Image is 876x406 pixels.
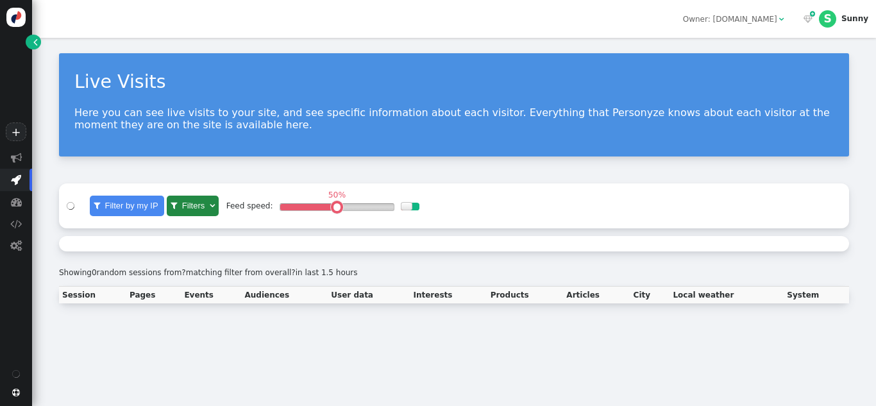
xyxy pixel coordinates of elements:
[487,287,564,304] th: Products
[563,287,630,304] th: Articles
[12,389,20,396] span: 
[10,218,22,229] span: 
[410,287,487,304] th: Interests
[11,152,22,163] span: 
[74,106,834,131] p: Here you can see live visits to your site, and see specific information about each visitor. Every...
[819,10,836,28] div: S
[670,287,784,304] th: Local weather
[11,196,22,207] span: 
[779,15,784,23] span: 
[630,287,670,304] th: City
[325,191,349,199] div: 50%
[59,267,849,278] div: Showing random sessions from matching filter from overall in last 1.5 hours
[94,201,100,210] span: 
[242,287,328,304] th: Audiences
[167,196,218,216] a:  Filters 
[328,287,410,304] th: User data
[92,268,97,277] span: 0
[10,240,22,251] span: 
[6,8,26,27] img: logo-icon.svg
[59,287,126,304] th: Session
[841,14,868,23] div: Sunny
[181,287,241,304] th: Events
[126,287,181,304] th: Pages
[226,200,273,212] div: Feed speed:
[291,268,295,277] span: ?
[90,196,164,216] a:  Filter by my IP
[804,15,813,23] span: 
[33,37,37,48] span: 
[6,123,26,141] a: +
[26,35,41,49] a: 
[810,10,815,19] span: 
[784,287,849,304] th: System
[11,174,21,185] span: 
[802,13,815,25] a:  
[171,201,177,210] span: 
[180,201,207,210] span: Filters
[74,69,834,96] div: Live Visits
[210,201,215,210] span: 
[181,268,185,277] span: ?
[683,13,777,25] div: Owner: [DOMAIN_NAME]
[103,201,161,210] span: Filter by my IP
